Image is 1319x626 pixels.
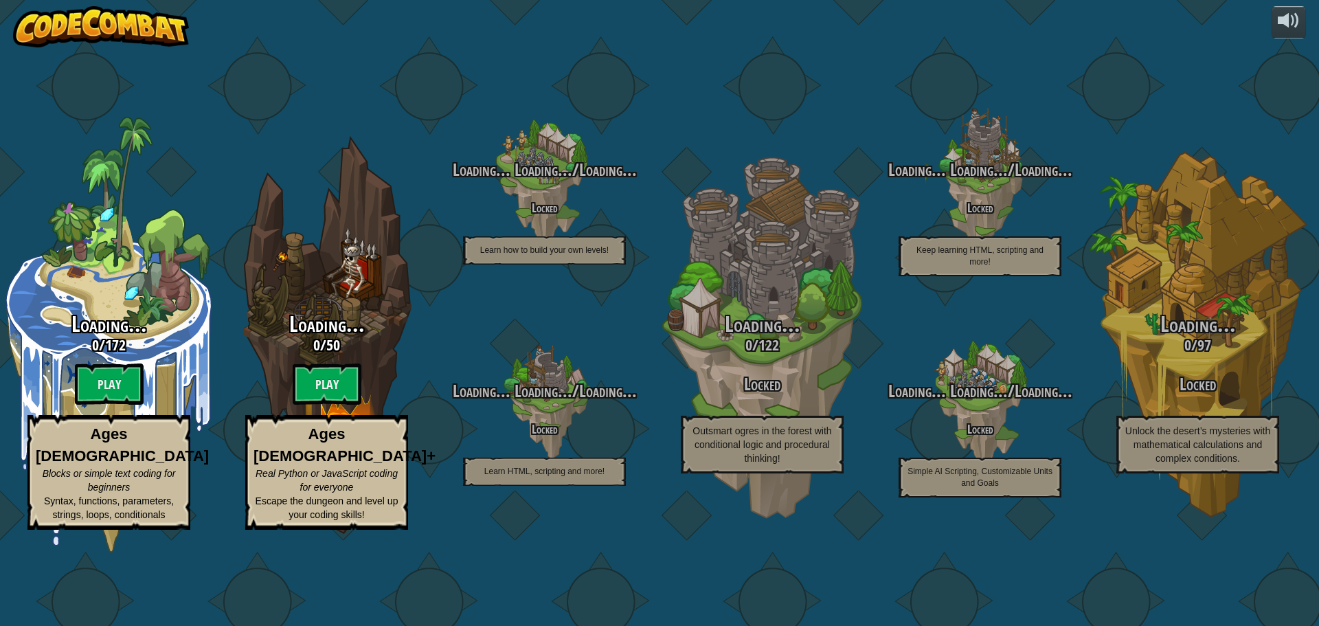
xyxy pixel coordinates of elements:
span: Loading... [453,379,510,403]
span: Loading... [1160,309,1236,339]
span: Loading... [579,379,637,403]
span: 0 [1184,335,1191,355]
span: Real Python or JavaScript coding for everyone [256,468,398,493]
img: CodeCombat - Learn how to code by playing a game [13,6,189,47]
span: 0 [313,335,320,355]
span: Loading... [946,158,1008,181]
span: Loading... [946,379,1008,403]
btn: Play [293,364,361,405]
span: Learn how to build your own levels! [480,245,609,255]
span: Loading... [888,379,946,403]
span: Syntax, functions, parameters, strings, loops, conditionals [44,495,174,520]
span: Escape the dungeon and level up your coding skills! [256,495,398,520]
span: Keep learning HTML, scripting and more! [916,245,1044,267]
button: Adjust volume [1272,6,1306,38]
span: Outsmart ogres in the forest with conditional logic and procedural thinking! [692,425,831,464]
h3: / [1089,337,1307,353]
span: 97 [1197,335,1211,355]
div: Complete previous world to unlock [218,117,436,552]
span: Simple AI Scripting, Customizable Units and Goals [907,467,1052,488]
span: Loading... [71,309,147,339]
span: Unlock the desert’s mysteries with mathematical calculations and complex conditions. [1125,425,1270,464]
strong: Ages [DEMOGRAPHIC_DATA] [36,425,209,464]
span: 0 [92,335,99,355]
span: 122 [758,335,779,355]
h3: Locked [1089,375,1307,394]
h3: / [218,337,436,353]
h3: / [871,382,1089,401]
span: 0 [745,335,752,355]
span: 172 [105,335,126,355]
h4: Locked [871,201,1089,214]
div: Complete previous world to unlock [436,295,653,513]
span: 50 [326,335,340,355]
h3: / [653,337,871,353]
h3: / [436,161,653,179]
span: Loading... [510,158,572,181]
span: Loading... [888,158,946,181]
div: Complete previous world to unlock [653,117,871,552]
div: Complete previous world to unlock [871,74,1089,291]
h4: Locked [871,423,1089,436]
h4: Locked [436,423,653,436]
span: Loading... [453,158,510,181]
span: Loading... [289,309,365,339]
btn: Play [75,364,144,405]
span: Learn HTML, scripting and more! [484,467,605,476]
strong: Ages [DEMOGRAPHIC_DATA]+ [253,425,436,464]
h3: / [436,382,653,401]
div: Complete previous world to unlock [1089,117,1307,552]
span: Loading... [725,309,800,339]
span: Loading... [579,158,637,181]
span: Blocks or simple text coding for beginners [43,468,176,493]
div: Complete previous world to unlock [436,74,653,291]
span: Loading... [1015,379,1072,403]
span: Loading... [1015,158,1072,181]
span: Loading... [510,379,572,403]
h4: Locked [436,201,653,214]
div: Complete previous world to unlock [871,295,1089,513]
h3: Locked [653,375,871,394]
h3: / [871,161,1089,179]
